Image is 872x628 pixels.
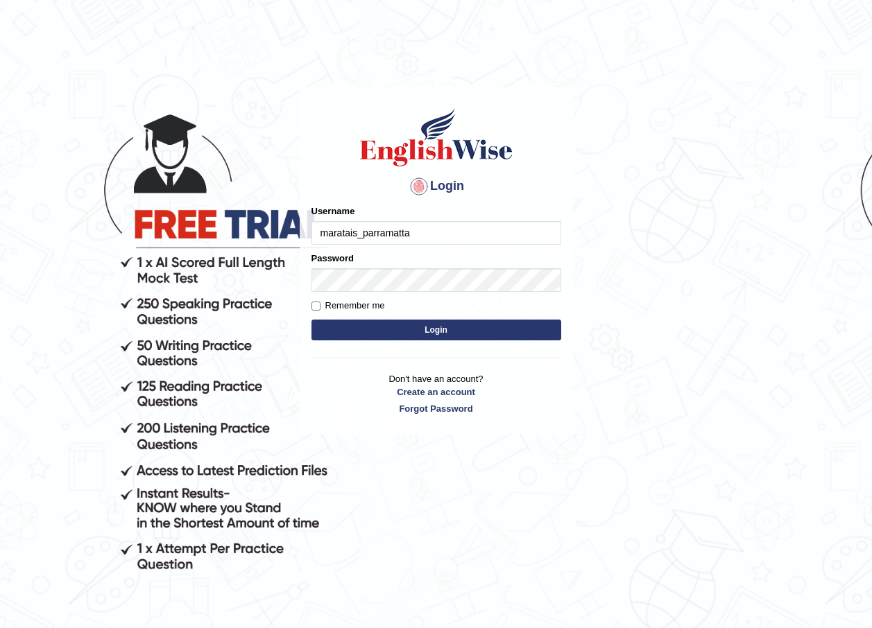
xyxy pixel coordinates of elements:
[311,175,561,198] h4: Login
[311,204,355,218] label: Username
[311,402,561,415] a: Forgot Password
[311,385,561,399] a: Create an account
[357,106,515,168] img: Logo of English Wise sign in for intelligent practice with AI
[311,252,354,265] label: Password
[311,372,561,415] p: Don't have an account?
[311,299,385,313] label: Remember me
[311,302,320,311] input: Remember me
[311,320,561,340] button: Login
